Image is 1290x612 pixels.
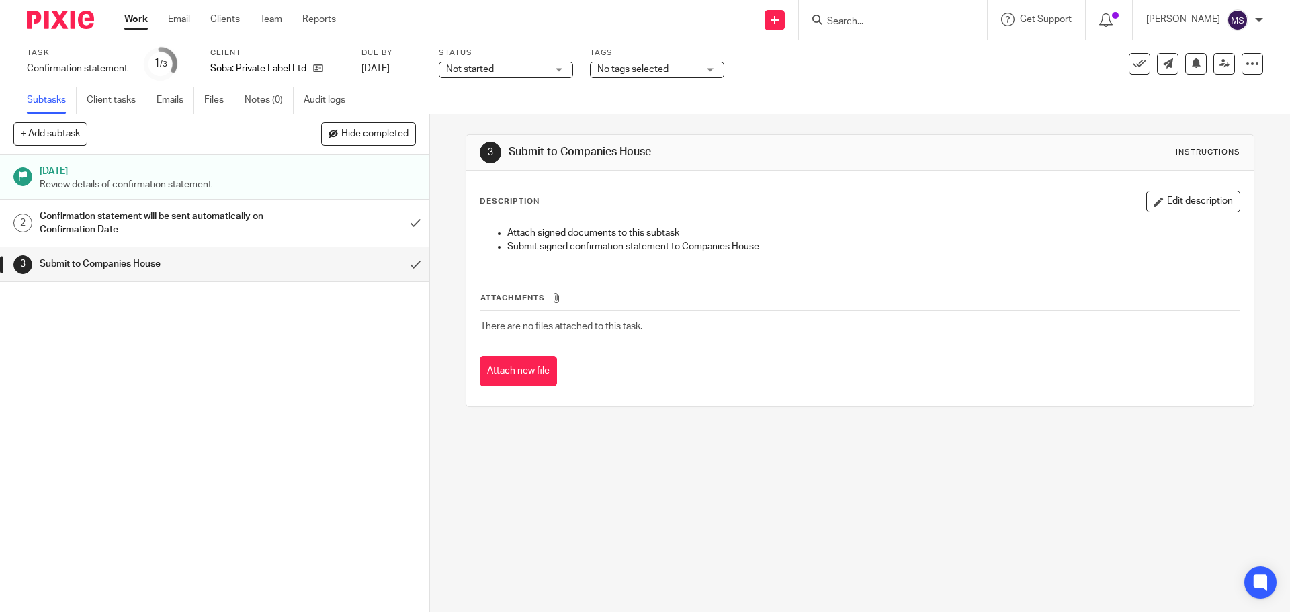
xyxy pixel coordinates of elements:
[27,11,94,29] img: Pixie
[13,122,87,145] button: + Add subtask
[826,16,947,28] input: Search
[507,240,1239,253] p: Submit signed confirmation statement to Companies House
[168,13,190,26] a: Email
[507,226,1239,240] p: Attach signed documents to this subtask
[87,87,146,114] a: Client tasks
[446,64,494,74] span: Not started
[302,13,336,26] a: Reports
[210,48,345,58] label: Client
[480,196,540,207] p: Description
[13,214,32,232] div: 2
[13,255,32,274] div: 3
[480,356,557,386] button: Attach new file
[341,129,408,140] span: Hide completed
[590,48,724,58] label: Tags
[361,48,422,58] label: Due by
[210,62,306,75] p: Soba: Private Label Ltd
[361,64,390,73] span: [DATE]
[154,56,167,71] div: 1
[40,161,416,178] h1: [DATE]
[40,254,272,274] h1: Submit to Companies House
[480,322,642,331] span: There are no files attached to this task.
[1227,9,1248,31] img: svg%3E
[480,294,545,302] span: Attachments
[157,87,194,114] a: Emails
[1146,13,1220,26] p: [PERSON_NAME]
[1020,15,1072,24] span: Get Support
[509,145,889,159] h1: Submit to Companies House
[260,13,282,26] a: Team
[124,13,148,26] a: Work
[27,87,77,114] a: Subtasks
[245,87,294,114] a: Notes (0)
[40,206,272,241] h1: Confirmation statement will be sent automatically on Confirmation Date
[321,122,416,145] button: Hide completed
[210,13,240,26] a: Clients
[160,60,167,68] small: /3
[27,48,128,58] label: Task
[480,142,501,163] div: 3
[304,87,355,114] a: Audit logs
[597,64,669,74] span: No tags selected
[439,48,573,58] label: Status
[40,178,416,191] p: Review details of confirmation statement
[1176,147,1240,158] div: Instructions
[1146,191,1240,212] button: Edit description
[204,87,234,114] a: Files
[27,62,128,75] div: Confirmation statement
